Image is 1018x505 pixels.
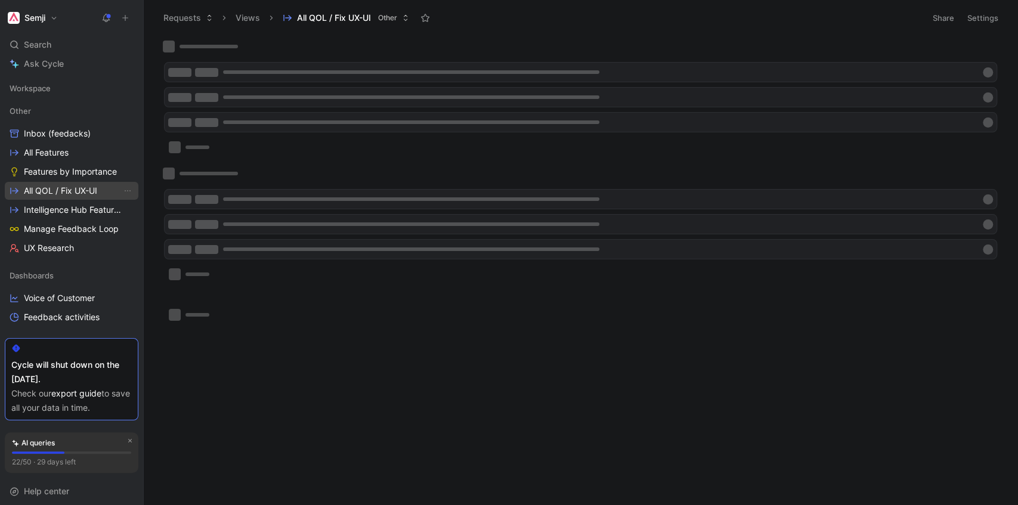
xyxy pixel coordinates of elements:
[5,289,138,307] a: Voice of Customer
[5,163,138,181] a: Features by Importance
[24,166,117,178] span: Features by Importance
[24,204,122,216] span: Intelligence Hub Features
[927,10,960,26] button: Share
[5,267,138,284] div: Dashboards
[10,269,54,281] span: Dashboards
[24,242,74,254] span: UX Research
[11,386,132,415] div: Check our to save all your data in time.
[5,102,138,120] div: Other
[5,267,138,326] div: DashboardsVoice of CustomerFeedback activities
[5,36,138,54] div: Search
[5,144,138,162] a: All Features
[5,308,138,326] a: Feedback activities
[24,223,119,235] span: Manage Feedback Loop
[5,201,138,219] a: Intelligence Hub Features
[51,388,101,398] a: export guide
[158,9,218,27] button: Requests
[24,185,97,197] span: All QOL / Fix UX-UI
[10,82,51,94] span: Workspace
[24,486,69,496] span: Help center
[297,12,371,24] span: All QOL / Fix UX-UI
[12,456,76,468] div: 22/50 · 29 days left
[5,79,138,97] div: Workspace
[277,9,414,27] button: All QOL / Fix UX-UIOther
[5,220,138,238] a: Manage Feedback Loop
[24,38,51,52] span: Search
[5,182,138,200] a: All QOL / Fix UX-UIView actions
[24,13,45,23] h1: Semji
[5,125,138,142] a: Inbox (feedacks)
[24,311,100,323] span: Feedback activities
[5,10,61,26] button: SemjiSemji
[24,147,69,159] span: All Features
[122,185,134,197] button: View actions
[5,102,138,257] div: OtherInbox (feedacks)All FeaturesFeatures by ImportanceAll QOL / Fix UX-UIView actionsIntelligenc...
[10,105,31,117] span: Other
[11,358,132,386] div: Cycle will shut down on the [DATE].
[24,57,64,71] span: Ask Cycle
[5,239,138,257] a: UX Research
[5,55,138,73] a: Ask Cycle
[5,482,138,500] div: Help center
[24,128,91,140] span: Inbox (feedacks)
[230,9,265,27] button: Views
[962,10,1004,26] button: Settings
[8,12,20,24] img: Semji
[378,12,397,24] span: Other
[24,292,95,304] span: Voice of Customer
[12,437,55,449] div: AI queries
